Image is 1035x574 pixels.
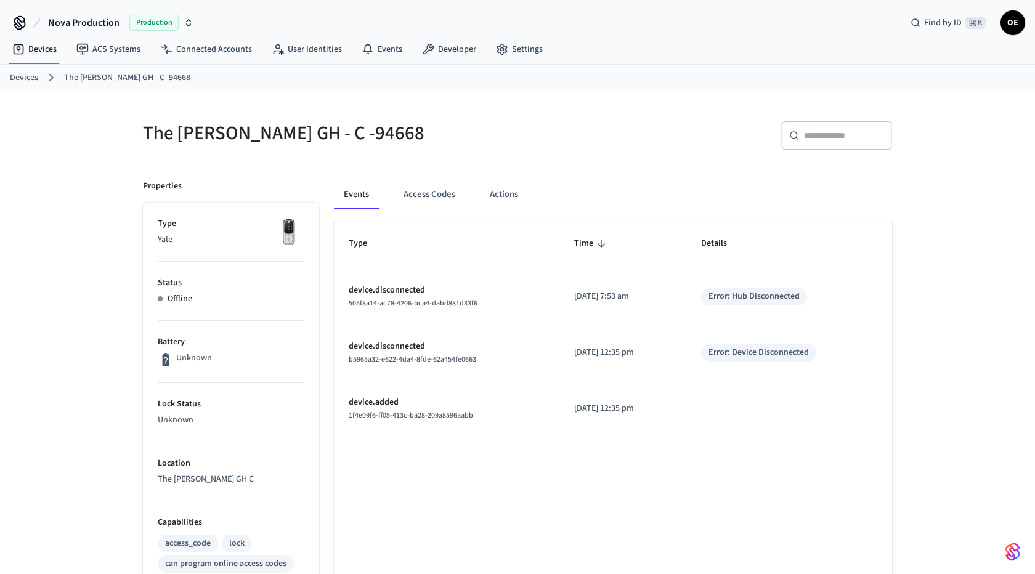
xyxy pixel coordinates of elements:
[48,15,120,30] span: Nova Production
[349,234,383,253] span: Type
[334,180,379,209] button: Events
[158,217,304,230] p: Type
[143,121,510,146] h5: The [PERSON_NAME] GH - C -94668
[349,340,545,353] p: device.disconnected
[176,352,212,365] p: Unknown
[10,71,38,84] a: Devices
[924,17,962,29] span: Find by ID
[349,410,473,421] span: 1f4e09f6-ff05-413c-ba28-209a8596aabb
[574,346,672,359] p: [DATE] 12:35 pm
[129,15,179,31] span: Production
[262,38,352,60] a: User Identities
[965,17,986,29] span: ⌘ K
[158,336,304,349] p: Battery
[1002,12,1024,34] span: OE
[229,537,245,550] div: lock
[394,180,465,209] button: Access Codes
[168,293,192,305] p: Offline
[143,180,182,193] p: Properties
[334,219,892,437] table: sticky table
[412,38,486,60] a: Developer
[708,346,809,359] div: Error: Device Disconnected
[701,234,743,253] span: Details
[158,516,304,529] p: Capabilities
[574,402,672,415] p: [DATE] 12:35 pm
[1005,542,1020,562] img: SeamLogoGradient.69752ec5.svg
[67,38,150,60] a: ACS Systems
[158,473,304,486] p: The [PERSON_NAME] GH C
[349,354,476,365] span: b5965a32-e622-4da4-8fde-62a454fe0663
[574,290,672,303] p: [DATE] 7:53 am
[165,537,211,550] div: access_code
[150,38,262,60] a: Connected Accounts
[352,38,412,60] a: Events
[158,398,304,411] p: Lock Status
[64,71,190,84] a: The [PERSON_NAME] GH - C -94668
[334,180,892,209] div: ant example
[349,284,545,297] p: device.disconnected
[574,234,609,253] span: Time
[708,290,800,303] div: Error: Hub Disconnected
[480,180,528,209] button: Actions
[158,414,304,427] p: Unknown
[901,12,996,34] div: Find by ID⌘ K
[158,233,304,246] p: Yale
[349,298,477,309] span: 505f8a14-ac78-4206-bca4-dabd881d33f6
[349,396,545,409] p: device.added
[158,457,304,470] p: Location
[486,38,553,60] a: Settings
[165,557,286,570] div: can program online access codes
[158,277,304,289] p: Status
[1000,10,1025,35] button: OE
[2,38,67,60] a: Devices
[274,217,304,248] img: Yale Assure Touchscreen Wifi Smart Lock, Satin Nickel, Front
